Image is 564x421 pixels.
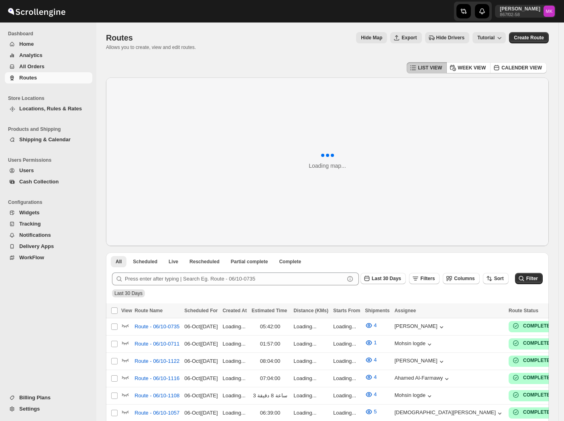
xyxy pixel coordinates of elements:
[395,340,434,348] button: Mohsin logde
[5,72,92,83] button: Routes
[501,65,542,71] span: CALENDER VIEW
[130,320,184,333] button: Route - 06/10-0735
[360,273,406,284] button: Last 30 Days
[19,232,51,238] span: Notifications
[8,126,92,132] span: Products and Shipping
[401,35,417,41] span: Export
[114,291,143,296] span: Last 30 Days
[360,319,381,332] button: 4
[130,407,184,419] button: Route - 06/10-1057
[395,375,451,383] button: Ahamed Al-Farmawy
[374,374,377,380] span: 4
[19,63,45,69] span: All Orders
[5,165,92,176] button: Users
[490,62,547,73] button: CALENDER VIEW
[425,32,470,43] button: Hide Drivers
[407,62,447,73] button: LIST VIEW
[5,176,92,187] button: Cash Collection
[333,374,360,382] p: Loading...
[523,409,550,415] b: COMPLETE
[293,374,328,382] p: Loading...
[130,355,184,368] button: Route - 06/10-1122
[356,32,387,43] button: Map action label
[515,273,543,284] button: Filter
[436,35,465,41] span: Hide Drivers
[374,357,377,363] span: 4
[223,392,247,400] p: Loading...
[526,276,538,281] span: Filter
[5,207,92,218] button: Widgets
[19,75,37,81] span: Routes
[458,65,486,71] span: WEEK VIEW
[134,374,179,382] span: Route - 06/10-1116
[184,308,218,313] span: Scheduled For
[483,273,509,284] button: Sort
[360,336,381,349] button: 1
[309,162,346,170] div: Loading map...
[19,41,34,47] span: Home
[5,403,92,415] button: Settings
[19,52,43,58] span: Analytics
[19,179,59,185] span: Cash Collection
[374,322,377,328] span: 4
[495,5,556,18] button: User menu
[116,258,122,265] span: All
[106,44,196,51] p: Allows you to create, view and edit routes.
[19,221,41,227] span: Tracking
[19,106,82,112] span: Locations, Rules & Rates
[512,356,550,364] button: COMPLETE
[395,409,504,417] button: [DEMOGRAPHIC_DATA][PERSON_NAME]
[223,374,247,382] p: Loading...
[333,357,360,365] p: Loading...
[360,388,381,401] button: 4
[184,393,218,399] span: 06-Oct | [DATE]
[252,308,287,313] span: Estimated Time
[512,339,550,347] button: COMPLETE
[184,358,218,364] span: 06-Oct | [DATE]
[512,322,550,330] button: COMPLETE
[134,340,179,348] span: Route - 06/10-0711
[443,273,479,284] button: Columns
[5,134,92,145] button: Shipping & Calendar
[372,276,401,281] span: Last 30 Days
[293,308,328,313] span: Distance (KMs)
[223,323,247,331] p: Loading...
[512,408,550,416] button: COMPLETE
[523,392,550,398] b: COMPLETE
[509,32,549,43] button: Create Route
[523,375,550,380] b: COMPLETE
[333,340,360,348] p: Loading...
[19,395,51,401] span: Billing Plans
[223,308,247,313] span: Created At
[500,6,540,12] p: [PERSON_NAME]
[514,35,544,41] span: Create Route
[134,392,179,400] span: Route - 06/10-1108
[134,409,179,417] span: Route - 06/10-1057
[5,241,92,252] button: Delivery Apps
[121,308,132,313] span: View
[333,308,360,313] span: Starts From
[420,276,435,281] span: Filters
[523,358,550,363] b: COMPLETE
[523,323,550,329] b: COMPLETE
[111,256,126,267] button: All routes
[184,341,218,347] span: 06-Oct | [DATE]
[360,371,381,384] button: 4
[133,258,157,265] span: Scheduled
[360,354,381,366] button: 4
[189,258,220,265] span: Rescheduled
[19,243,54,249] span: Delivery Apps
[5,252,92,263] button: WorkFlow
[252,340,289,348] div: 01:57:00
[293,323,328,331] p: Loading...
[395,323,446,331] button: [PERSON_NAME]
[374,409,377,415] span: 5
[223,409,247,417] p: Loading...
[509,308,538,313] span: Route Status
[395,358,446,366] div: [PERSON_NAME]
[106,33,133,42] span: Routes
[279,258,301,265] span: Complete
[125,273,344,285] input: Press enter after typing | Search Eg. Route - 06/10-0735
